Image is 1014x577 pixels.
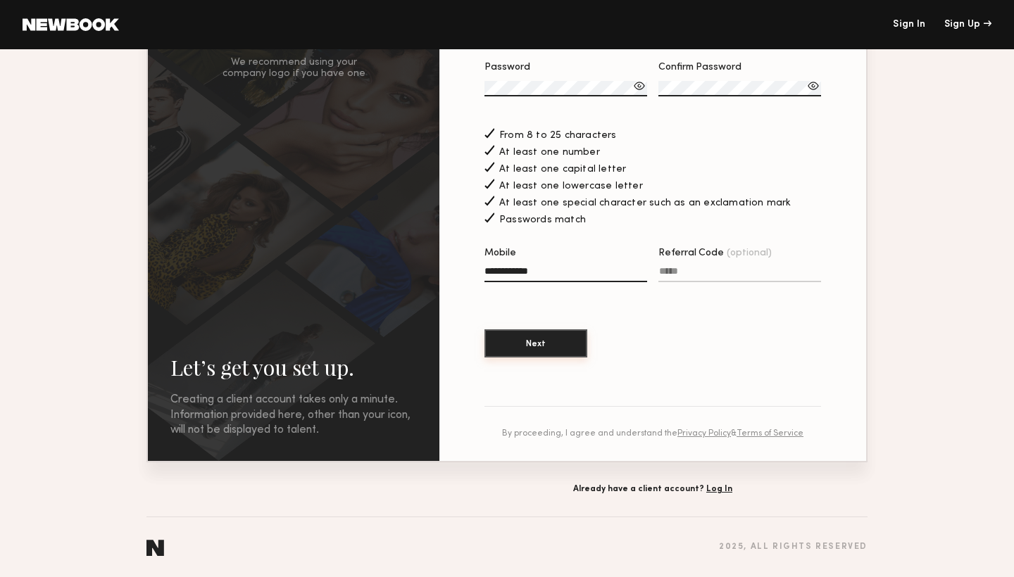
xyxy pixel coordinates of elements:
div: Confirm Password [658,63,821,72]
input: Mobile [484,266,647,282]
span: Passwords match [499,215,586,225]
span: At least one number [499,148,600,158]
div: Mobile [484,248,647,258]
input: Referral Code(optional) [658,266,821,282]
a: Log In [706,485,732,493]
span: At least one lowercase letter [499,182,643,191]
div: Password [484,63,647,72]
input: Confirm Password [658,81,821,96]
a: Privacy Policy [677,429,731,438]
div: We recommend using your company logo if you have one [223,57,365,80]
span: At least one capital letter [499,165,626,175]
input: Password [484,81,647,96]
div: 2025 , all rights reserved [719,543,868,552]
span: (optional) [727,248,772,258]
button: Next [484,329,587,357]
div: Creating a client account takes only a minute. Information provided here, other than your icon, w... [170,393,417,438]
div: By proceeding, I agree and understand the & [484,429,821,438]
a: Sign In [893,20,925,30]
span: At least one special character such as an exclamation mark [499,198,791,208]
span: From 8 to 25 characters [499,131,617,141]
div: Sign Up [944,20,991,30]
div: Referral Code [658,248,821,258]
h2: Let’s get you set up. [170,353,417,381]
a: Terms of Service [737,429,803,438]
div: Already have a client account? [438,485,868,494]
